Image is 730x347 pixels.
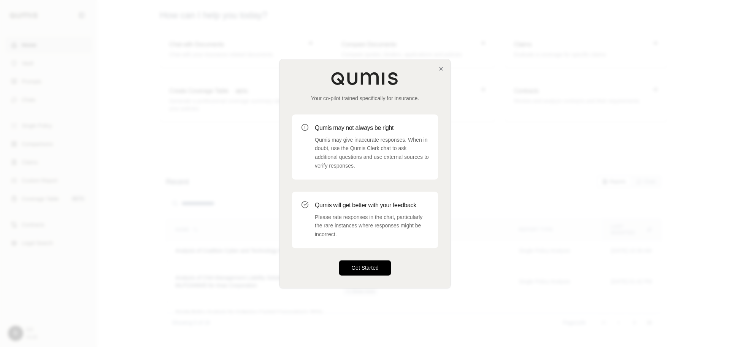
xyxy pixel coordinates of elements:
[315,136,429,170] p: Qumis may give inaccurate responses. When in doubt, use the Qumis Clerk chat to ask additional qu...
[315,201,429,210] h3: Qumis will get better with your feedback
[315,213,429,239] p: Please rate responses in the chat, particularly the rare instances where responses might be incor...
[331,72,399,85] img: Qumis Logo
[315,123,429,133] h3: Qumis may not always be right
[339,260,391,275] button: Get Started
[292,94,438,102] p: Your co-pilot trained specifically for insurance.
